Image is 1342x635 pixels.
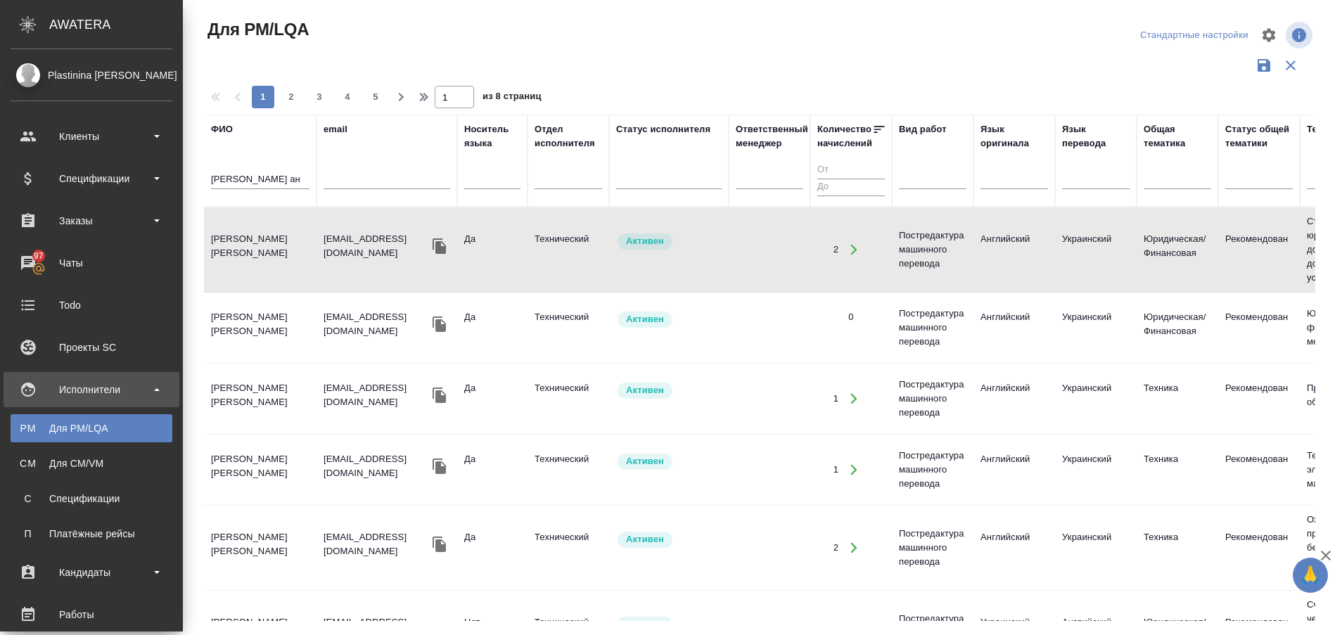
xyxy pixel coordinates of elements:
p: Активен [626,312,664,326]
div: 1 [833,392,838,406]
button: Скопировать [429,456,450,477]
button: Сбросить фильтры [1277,52,1304,79]
div: 1 [833,463,838,477]
td: Да [457,523,528,572]
p: Активен [626,454,664,468]
button: Открыть работы [839,236,868,264]
p: Активен [626,532,664,546]
div: 2 [833,243,838,257]
p: [EMAIL_ADDRESS][DOMAIN_NAME] [324,232,429,260]
div: 2 [833,541,838,555]
div: Кандидаты [11,562,172,583]
td: Английский [973,523,1055,572]
div: Заказы [11,210,172,231]
td: Технический [528,374,609,423]
div: Спецификации [18,492,165,506]
button: Сохранить фильтры [1251,52,1277,79]
div: Платёжные рейсы [18,527,165,541]
button: 🙏 [1293,558,1328,593]
td: [PERSON_NAME] [PERSON_NAME] [204,303,317,352]
td: Да [457,225,528,274]
td: Постредактура машинного перевода [892,442,973,498]
td: Постредактура машинного перевода [892,371,973,427]
td: [PERSON_NAME] [PERSON_NAME] [204,225,317,274]
a: ССпецификации [11,485,172,513]
span: 5 [364,90,387,104]
button: Открыть работы [839,385,868,413]
div: Вид работ [899,122,947,136]
td: Технический [528,303,609,352]
a: Работы [4,597,179,632]
button: 5 [364,86,387,108]
td: Юридическая/Финансовая [1137,303,1218,352]
td: Да [457,445,528,494]
div: Язык оригинала [980,122,1048,150]
td: Рекомендован [1218,374,1300,423]
div: Рядовой исполнитель: назначай с учетом рейтинга [616,310,722,329]
div: Количество начислений [817,122,872,150]
input: От [817,162,885,179]
span: Настроить таблицу [1252,18,1286,52]
td: Техника [1137,445,1218,494]
td: [PERSON_NAME] [PERSON_NAME] [204,523,317,572]
div: Исполнители [11,379,172,400]
td: Постредактура машинного перевода [892,520,973,576]
span: Посмотреть информацию [1286,22,1315,49]
td: Рекомендован [1218,303,1300,352]
p: Активен [626,617,664,631]
td: [PERSON_NAME] [PERSON_NAME] [204,374,317,423]
span: 2 [280,90,302,104]
p: [EMAIL_ADDRESS][DOMAIN_NAME] [324,310,429,338]
button: 2 [280,86,302,108]
div: Спецификации [11,168,172,189]
div: Рядовой исполнитель: назначай с учетом рейтинга [616,232,722,251]
a: Todo [4,288,179,323]
button: Открыть работы [839,456,868,485]
td: Юридическая/Финансовая [1137,225,1218,274]
div: Общая тематика [1144,122,1211,150]
div: Ответственный менеджер [736,122,808,150]
td: Техника [1137,523,1218,572]
div: split button [1137,25,1252,46]
span: 🙏 [1298,560,1322,590]
a: PMДля PM/LQA [11,414,172,442]
button: Скопировать [429,534,450,555]
p: [EMAIL_ADDRESS][DOMAIN_NAME] [324,381,429,409]
td: Технический [528,225,609,274]
button: Открыть работы [839,534,868,563]
div: Для PM/LQA [18,421,165,435]
div: Рядовой исполнитель: назначай с учетом рейтинга [616,452,722,471]
td: Английский [973,303,1055,352]
div: Todo [11,295,172,316]
div: ФИО [211,122,233,136]
div: Статус общей тематики [1225,122,1293,150]
a: 97Чаты [4,245,179,281]
div: Носитель языка [464,122,520,150]
div: Для CM/VM [18,456,165,470]
td: Постредактура машинного перевода [892,222,973,278]
span: 4 [336,90,359,104]
button: Скопировать [429,314,450,335]
button: Скопировать [429,236,450,257]
td: Да [457,374,528,423]
div: Рядовой исполнитель: назначай с учетом рейтинга [616,530,722,549]
button: 4 [336,86,359,108]
td: Украинский [1055,374,1137,423]
div: email [324,122,347,136]
a: Проекты SC [4,330,179,365]
a: ППлатёжные рейсы [11,520,172,548]
span: из 8 страниц [483,88,542,108]
div: Статус исполнителя [616,122,710,136]
td: Английский [973,374,1055,423]
div: 0 [848,310,853,324]
td: Украинский [1055,523,1137,572]
span: 3 [308,90,331,104]
td: Рекомендован [1218,225,1300,274]
div: Проекты SC [11,337,172,358]
button: Скопировать [429,385,450,406]
button: 3 [308,86,331,108]
div: Рядовой исполнитель: назначай с учетом рейтинга [616,381,722,400]
td: Английский [973,445,1055,494]
td: Украинский [1055,445,1137,494]
td: Украинский [1055,225,1137,274]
